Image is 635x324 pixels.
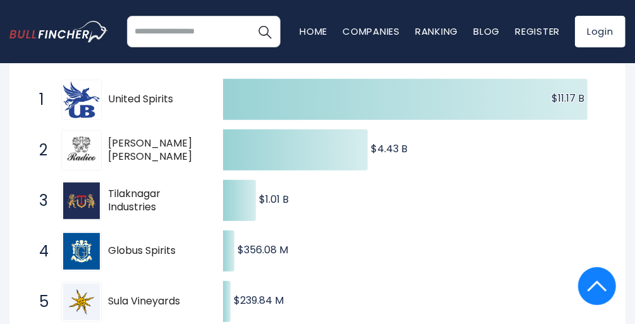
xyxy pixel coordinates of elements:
img: Globus Spirits [63,233,100,270]
img: Sula Vineyards [63,284,100,320]
a: Companies [342,25,400,38]
span: 3 [33,190,45,212]
img: Radico Khaitan [63,132,100,169]
span: 5 [33,291,45,313]
a: Login [575,16,626,47]
text: $11.17 B [552,91,584,105]
img: Tilaknagar Industries [63,183,100,219]
a: Go to homepage [9,21,127,42]
span: Globus Spirits [108,244,203,258]
a: Ranking [415,25,458,38]
span: Tilaknagar Industries [108,188,203,214]
text: $1.01 B [259,192,289,207]
a: Blog [473,25,500,38]
span: 4 [33,241,45,262]
text: $4.43 B [371,141,408,156]
text: $239.84 M [234,293,284,308]
span: United Spirits [108,93,203,106]
text: $356.08 M [238,243,288,257]
img: bullfincher logo [9,21,108,42]
span: [PERSON_NAME] [PERSON_NAME] [108,137,203,164]
span: Sula Vineyards [108,295,203,308]
button: Search [249,16,281,47]
span: 2 [33,140,45,161]
a: Register [515,25,560,38]
a: Home [299,25,327,38]
span: 1 [33,89,45,111]
img: United Spirits [63,81,100,118]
